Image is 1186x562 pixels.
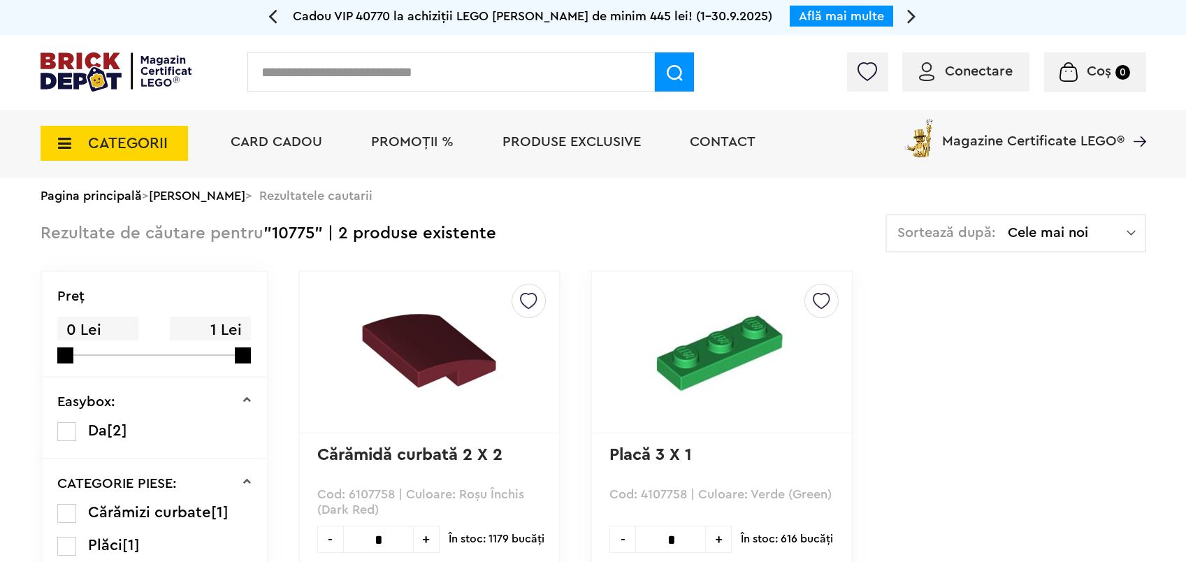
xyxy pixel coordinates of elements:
[624,284,820,421] img: Placă 3 X 1
[317,447,502,463] a: Cărămidă curbată 2 X 2
[149,189,245,202] a: [PERSON_NAME]
[41,189,142,202] a: Pagina principală
[41,214,496,254] div: "10775" | 2 produse existente
[502,135,641,149] a: Produse exclusive
[897,226,996,240] span: Sortează după:
[609,526,635,553] span: -
[362,284,496,418] img: Cărămidă curbată 2 X 2
[414,526,440,553] span: +
[317,526,343,553] span: -
[1087,64,1111,78] span: Coș
[231,135,322,149] a: Card Cadou
[919,64,1013,78] a: Conectare
[88,538,122,553] span: Plăci
[107,423,127,438] span: [2]
[690,135,755,149] a: Contact
[945,64,1013,78] span: Conectare
[88,505,211,520] span: Cărămizi curbate
[609,447,692,463] a: Placă 3 X 1
[57,317,138,344] span: 0 Lei
[609,487,834,518] p: Cod: 4107758 | Culoare: Verde (Green)
[449,526,544,553] span: În stoc: 1179 bucăţi
[122,538,140,553] span: [1]
[88,423,107,438] span: Da
[41,225,263,242] span: Rezultate de căutare pentru
[1008,226,1127,240] span: Cele mai noi
[293,10,772,22] span: Cadou VIP 40770 la achiziții LEGO [PERSON_NAME] de minim 445 lei! (1-30.9.2025)
[942,116,1124,148] span: Magazine Certificate LEGO®
[706,526,732,553] span: +
[371,135,454,149] a: PROMOȚII %
[1124,116,1146,130] a: Magazine Certificate LEGO®
[88,136,168,151] span: CATEGORII
[41,178,1146,214] div: > > Rezultatele cautarii
[57,395,115,409] p: Easybox:
[57,289,85,303] p: Preţ
[170,317,251,344] span: 1 Lei
[57,477,177,491] p: CATEGORIE PIESE:
[741,526,833,553] span: În stoc: 616 bucăţi
[317,487,542,518] p: Cod: 6107758 | Culoare: Roşu Închis (Dark Red)
[211,505,229,520] span: [1]
[799,10,884,22] a: Află mai multe
[1115,65,1130,80] small: 0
